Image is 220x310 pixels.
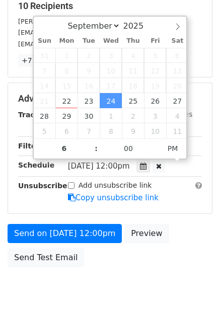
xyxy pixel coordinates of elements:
[166,38,188,44] span: Sat
[98,138,159,159] input: Minute
[144,48,166,63] span: September 5, 2025
[122,93,144,108] span: September 25, 2025
[18,18,184,25] small: [PERSON_NAME][EMAIL_ADDRESS][DOMAIN_NAME]
[100,38,122,44] span: Wed
[34,93,56,108] span: September 21, 2025
[8,224,122,243] a: Send on [DATE] 12:00pm
[166,123,188,138] span: October 11, 2025
[68,162,130,171] span: [DATE] 12:00pm
[122,48,144,63] span: September 4, 2025
[100,63,122,78] span: September 10, 2025
[100,78,122,93] span: September 17, 2025
[159,138,187,159] span: Click to toggle
[55,108,78,123] span: September 29, 2025
[78,78,100,93] span: September 16, 2025
[122,78,144,93] span: September 18, 2025
[55,63,78,78] span: September 8, 2025
[18,161,54,169] strong: Schedule
[100,108,122,123] span: October 1, 2025
[144,108,166,123] span: October 3, 2025
[166,48,188,63] span: September 6, 2025
[18,40,130,48] small: [EMAIL_ADDRESS][DOMAIN_NAME]
[166,108,188,123] span: October 4, 2025
[170,262,220,310] iframe: Chat Widget
[100,93,122,108] span: September 24, 2025
[144,38,166,44] span: Fri
[78,48,100,63] span: September 2, 2025
[34,108,56,123] span: September 28, 2025
[34,138,95,159] input: Hour
[120,21,157,31] input: Year
[79,180,152,191] label: Add unsubscribe link
[18,54,56,67] a: +7 more
[55,48,78,63] span: September 1, 2025
[34,63,56,78] span: September 7, 2025
[34,123,56,138] span: October 5, 2025
[166,93,188,108] span: September 27, 2025
[8,248,84,267] a: Send Test Email
[55,78,78,93] span: September 15, 2025
[18,182,67,190] strong: Unsubscribe
[18,93,202,104] h5: Advanced
[18,111,52,119] strong: Tracking
[122,38,144,44] span: Thu
[124,224,169,243] a: Preview
[55,123,78,138] span: October 6, 2025
[122,63,144,78] span: September 11, 2025
[122,108,144,123] span: October 2, 2025
[144,63,166,78] span: September 12, 2025
[18,29,130,36] small: [EMAIL_ADDRESS][DOMAIN_NAME]
[166,78,188,93] span: September 20, 2025
[78,123,100,138] span: October 7, 2025
[100,48,122,63] span: September 3, 2025
[144,93,166,108] span: September 26, 2025
[34,38,56,44] span: Sun
[78,93,100,108] span: September 23, 2025
[34,48,56,63] span: August 31, 2025
[78,108,100,123] span: September 30, 2025
[55,93,78,108] span: September 22, 2025
[34,78,56,93] span: September 14, 2025
[144,123,166,138] span: October 10, 2025
[122,123,144,138] span: October 9, 2025
[144,78,166,93] span: September 19, 2025
[18,142,44,150] strong: Filters
[78,38,100,44] span: Tue
[100,123,122,138] span: October 8, 2025
[78,63,100,78] span: September 9, 2025
[18,1,202,12] h5: 10 Recipients
[55,38,78,44] span: Mon
[95,138,98,159] span: :
[166,63,188,78] span: September 13, 2025
[68,193,159,202] a: Copy unsubscribe link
